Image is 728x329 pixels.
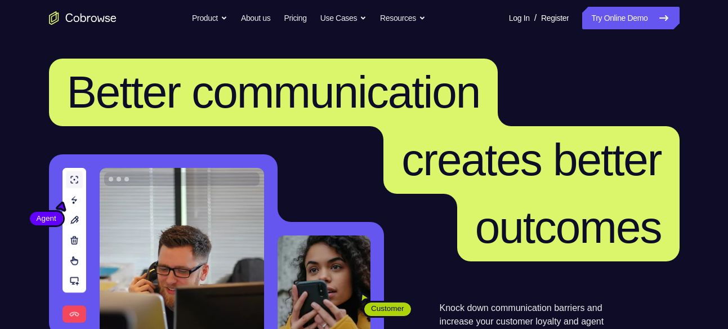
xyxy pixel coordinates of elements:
[241,7,270,29] a: About us
[582,7,679,29] a: Try Online Demo
[475,202,662,252] span: outcomes
[534,11,537,25] span: /
[509,7,530,29] a: Log In
[320,7,367,29] button: Use Cases
[49,11,117,25] a: Go to the home page
[380,7,426,29] button: Resources
[401,135,661,185] span: creates better
[284,7,306,29] a: Pricing
[192,7,227,29] button: Product
[541,7,569,29] a: Register
[67,67,480,117] span: Better communication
